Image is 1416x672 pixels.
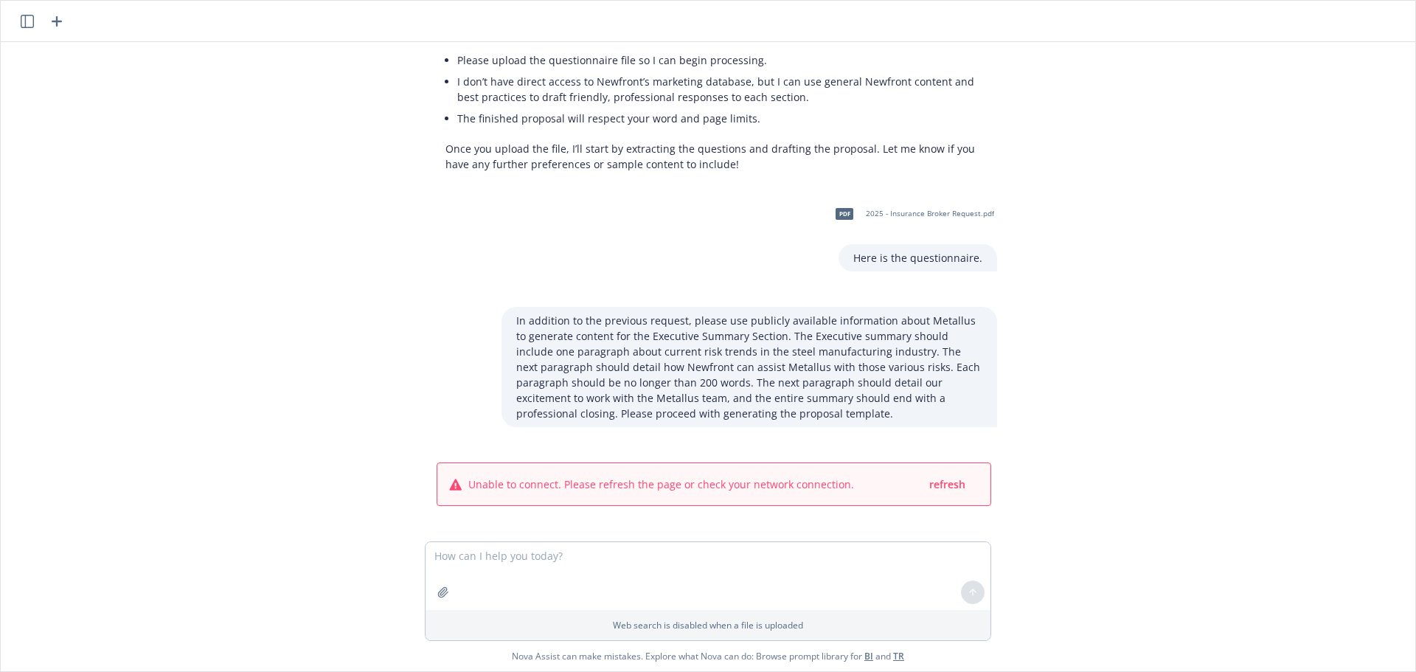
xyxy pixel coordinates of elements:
span: Unable to connect. Please refresh the page or check your network connection. [468,477,854,492]
p: In addition to the previous request, please use publicly available information about Metallus to ... [516,313,982,421]
a: TR [893,650,904,662]
p: Here is the questionnaire. [853,250,982,266]
a: BI [864,650,873,662]
li: The finished proposal will respect your word and page limits. [457,108,982,129]
div: pdf2025 - Insurance Broker Request.pdf [826,195,997,232]
span: refresh [929,477,965,491]
button: refresh [928,475,967,493]
li: I don’t have direct access to Newfront’s marketing database, but I can use general Newfront conte... [457,71,982,108]
p: Once you upload the file, I’ll start by extracting the questions and drafting the proposal. Let m... [445,141,982,172]
span: Nova Assist can make mistakes. Explore what Nova can do: Browse prompt library for and [512,641,904,671]
p: Web search is disabled when a file is uploaded [434,619,982,631]
span: 2025 - Insurance Broker Request.pdf [866,209,994,218]
span: pdf [836,208,853,219]
li: Please upload the questionnaire file so I can begin processing. [457,49,982,71]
